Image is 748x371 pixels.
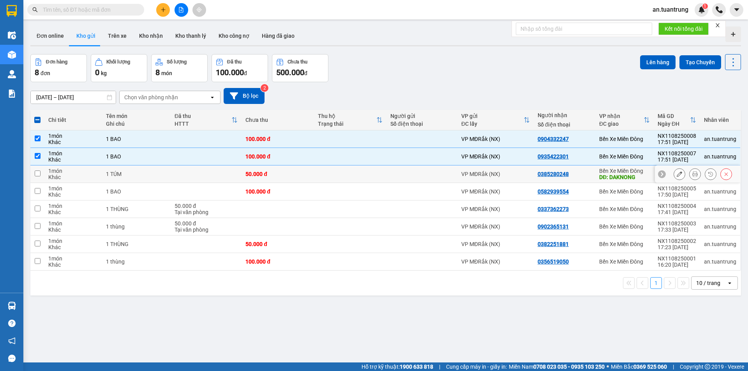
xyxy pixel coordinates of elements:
input: Tìm tên, số ĐT hoặc mã đơn [43,5,135,14]
div: Khác [48,244,98,250]
div: HTTT [175,121,231,127]
button: Đơn online [30,26,70,45]
span: CC : [73,43,84,51]
strong: 0708 023 035 - 0935 103 250 [533,364,605,370]
th: Toggle SortBy [314,110,386,130]
span: | [673,362,674,371]
div: 10 / trang [696,279,720,287]
span: Miền Bắc [611,362,667,371]
span: question-circle [8,320,16,327]
div: Bến Xe Miền Đông [599,223,650,230]
div: 17:51 [DATE] [658,139,696,145]
span: kg [101,70,107,76]
div: NX1108250008 [658,133,696,139]
button: Kết nối tổng đài [658,23,709,35]
span: Nhận: [74,7,93,16]
div: Tên hàng: 1 BAO ( : 1 ) [7,56,137,66]
button: aim [192,3,206,17]
div: 100.000 đ [245,153,310,160]
div: Mã GD [658,113,690,119]
strong: 0369 525 060 [633,364,667,370]
button: Kho gửi [70,26,102,45]
div: DĐ: DAKNONG [599,174,650,180]
div: NX1108250005 [658,185,696,192]
div: Chưa thu [288,59,307,65]
div: Đơn hàng [46,59,67,65]
span: 500.000 [276,68,304,77]
div: Khác [48,192,98,198]
div: 1 THÙNG [106,241,167,247]
span: notification [8,337,16,345]
div: Số điện thoại [390,121,453,127]
div: ĐC giao [599,121,644,127]
span: an.tuantrung [646,5,695,14]
div: 17:33 [DATE] [658,227,696,233]
span: caret-down [733,6,740,13]
div: 1 món [48,185,98,192]
div: Đã thu [175,113,231,119]
button: 1 [650,277,662,289]
div: Đã thu [227,59,242,65]
div: VP MĐRắk (NX) [461,258,530,265]
div: 17:51 [DATE] [658,156,696,163]
div: Ghi chú [106,121,167,127]
div: an.tuantrung [704,188,736,195]
div: 1 món [48,168,98,174]
div: Thu hộ [318,113,376,119]
div: 0902365131 [538,223,569,230]
div: Người nhận [538,112,591,118]
span: món [161,70,172,76]
div: 1 món [48,220,98,227]
img: icon-new-feature [698,6,705,13]
div: Chọn văn phòng nhận [124,93,178,101]
div: 16:20 [DATE] [658,262,696,268]
button: Khối lượng0kg [91,54,147,82]
div: 1 món [48,238,98,244]
span: copyright [705,364,710,369]
div: an.tuantrung [704,206,736,212]
div: 50.000 đ [245,171,310,177]
span: Cung cấp máy in - giấy in: [446,362,507,371]
img: warehouse-icon [8,302,16,310]
button: file-add [175,3,188,17]
button: Kho nhận [133,26,169,45]
div: an.tuantrung [704,241,736,247]
div: Khối lượng [106,59,130,65]
div: 100.000 [73,41,138,52]
svg: open [727,280,733,286]
div: 100.000 đ [245,136,310,142]
span: đ [244,70,247,76]
div: 0582939554 [538,188,569,195]
button: Bộ lọc [224,88,265,104]
div: NX1108250003 [658,220,696,227]
button: Đơn hàng8đơn [30,54,87,82]
div: 1 món [48,150,98,156]
span: 100.000 [216,68,244,77]
div: Chưa thu [245,117,310,123]
div: 0935422301 [538,153,569,160]
div: 50.000 đ [245,241,310,247]
div: Khác [48,227,98,233]
button: Đã thu100.000đ [212,54,268,82]
div: VP nhận [599,113,644,119]
span: Miền Nam [509,362,605,371]
div: Khác [48,209,98,215]
span: file-add [178,7,184,12]
div: Số điện thoại [538,121,591,128]
th: Toggle SortBy [457,110,534,130]
div: Ngày ĐH [658,121,690,127]
div: 17:50 [DATE] [658,192,696,198]
span: close [715,23,720,28]
img: warehouse-icon [8,70,16,78]
div: 0385280248 [538,171,569,177]
button: plus [156,3,170,17]
img: solution-icon [8,90,16,98]
div: 0904332247 [538,136,569,142]
div: VP MĐRắk (NX) [461,171,530,177]
span: 8 [35,68,39,77]
div: Bến Xe Miền Đông [599,241,650,247]
div: VP MĐRắk (NX) [461,153,530,160]
div: Khác [48,174,98,180]
div: Bến Xe Miền Đông [599,188,650,195]
div: 1 món [48,203,98,209]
